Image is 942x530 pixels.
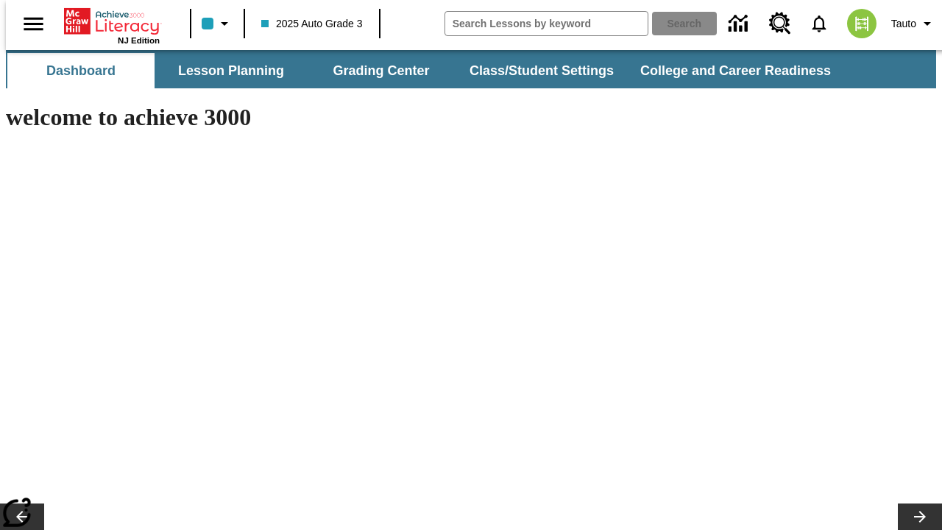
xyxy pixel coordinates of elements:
button: Class color is light blue. Change class color [196,10,239,37]
button: Grading Center [308,53,455,88]
div: Home [64,5,160,45]
div: SubNavbar [6,50,936,88]
button: Profile/Settings [885,10,942,37]
span: 2025 Auto Grade 3 [261,16,363,32]
img: avatar image [847,9,877,38]
button: Class/Student Settings [458,53,626,88]
button: Dashboard [7,53,155,88]
button: Select a new avatar [838,4,885,43]
span: NJ Edition [118,36,160,45]
button: Lesson Planning [157,53,305,88]
button: Open side menu [12,2,55,46]
button: College and Career Readiness [628,53,843,88]
button: Lesson carousel, Next [898,504,942,530]
a: Resource Center, Will open in new tab [760,4,800,43]
div: SubNavbar [6,53,844,88]
a: Notifications [800,4,838,43]
a: Data Center [720,4,760,44]
span: Tauto [891,16,916,32]
h1: welcome to achieve 3000 [6,104,642,131]
input: search field [445,12,648,35]
a: Home [64,7,160,36]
